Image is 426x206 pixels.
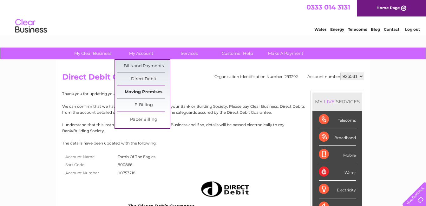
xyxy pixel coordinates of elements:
[62,161,116,169] th: Sort Code
[62,122,364,134] p: I understand that this instruction may remain with Clear Business and if so, details will be pass...
[319,146,356,163] div: Mobile
[348,27,367,32] a: Telecoms
[312,93,362,111] div: MY SERVICES
[319,128,356,146] div: Broadband
[371,27,380,32] a: Blog
[62,140,364,146] p: The details have been updated with the following:
[62,153,116,161] th: Account Name
[323,99,336,105] div: LIVE
[63,3,363,31] div: Clear Business is a trading name of Verastar Limited (registered in [GEOGRAPHIC_DATA] No. 3667643...
[117,60,170,73] a: Bills and Payments
[62,103,364,115] p: We can confirm that we have received the Instruction to your Bank or Building Society. Please pay...
[67,48,119,59] a: My Clear Business
[117,73,170,86] a: Direct Debit
[117,86,170,99] a: Moving Premises
[116,161,157,169] td: 800866
[62,91,364,97] p: Thank you for updating your Direct Debit details.
[405,27,420,32] a: Log out
[314,27,326,32] a: Water
[195,179,253,199] img: Direct Debit image
[306,3,350,11] a: 0333 014 3131
[116,153,157,161] td: Tomb Of The Eagles
[116,169,157,177] td: 00753218
[319,111,356,128] div: Telecoms
[214,73,364,80] div: Organisation Identification Number: 293292 Account number
[62,73,364,85] h2: Direct Debit Guarantee
[319,181,356,198] div: Electricity
[117,113,170,126] a: Paper Billing
[115,48,167,59] a: My Account
[319,163,356,181] div: Water
[15,16,47,36] img: logo.png
[259,48,312,59] a: Make A Payment
[62,169,116,177] th: Account Number
[163,48,215,59] a: Services
[330,27,344,32] a: Energy
[384,27,399,32] a: Contact
[117,99,170,112] a: E-Billing
[211,48,264,59] a: Customer Help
